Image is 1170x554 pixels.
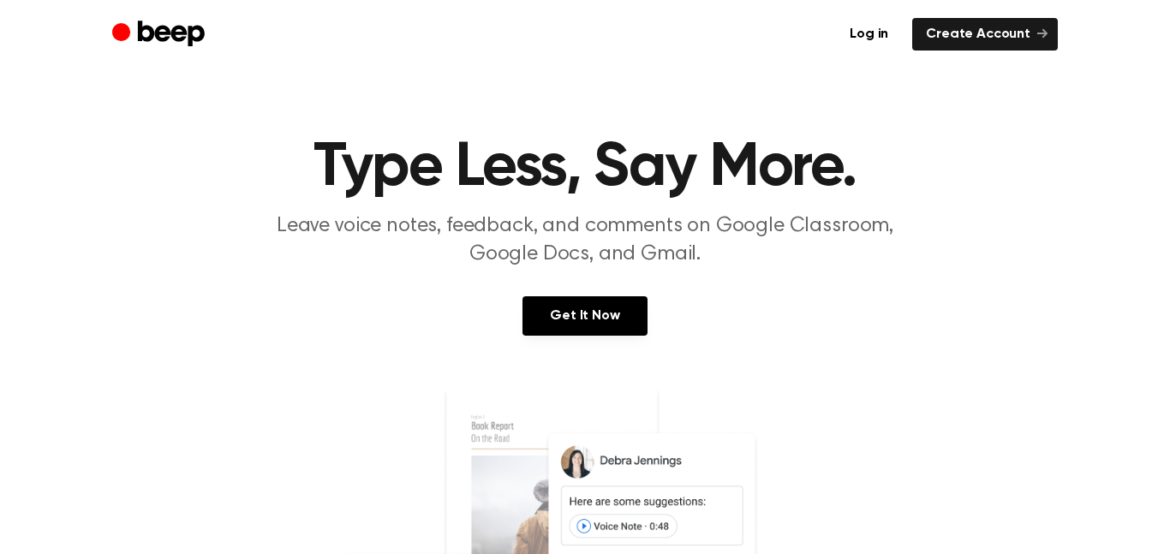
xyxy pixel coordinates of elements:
a: Log in [836,18,902,51]
p: Leave voice notes, feedback, and comments on Google Classroom, Google Docs, and Gmail. [256,212,914,269]
h1: Type Less, Say More. [146,137,1024,199]
a: Beep [112,18,209,51]
a: Create Account [912,18,1058,51]
a: Get It Now [522,296,647,336]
